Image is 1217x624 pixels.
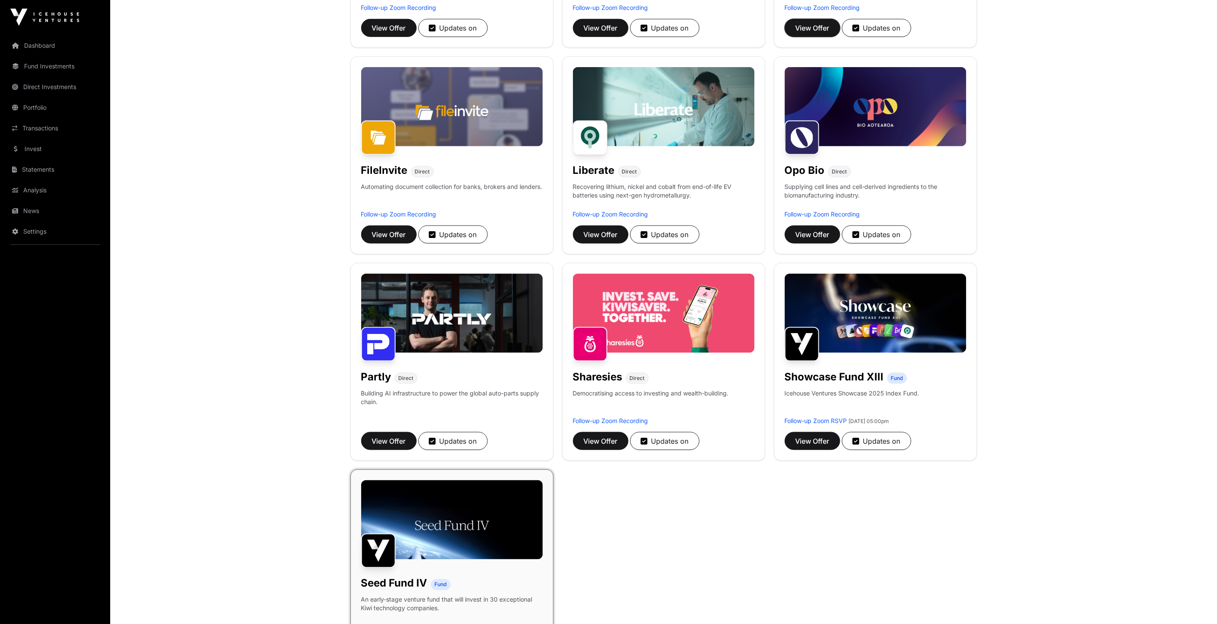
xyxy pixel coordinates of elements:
span: View Offer [796,23,830,33]
button: View Offer [361,432,417,450]
span: View Offer [372,229,406,240]
h1: Partly [361,370,391,384]
button: Updates on [842,226,911,244]
button: Updates on [842,432,911,450]
img: Partly-Banner.jpg [361,274,543,353]
a: Follow-up Zoom Recording [361,4,437,11]
img: Icehouse Ventures Logo [10,9,79,26]
img: Seed Fund IV [361,534,396,568]
button: View Offer [573,432,629,450]
h1: Liberate [573,164,615,177]
button: Updates on [630,226,700,244]
h1: Sharesies [573,370,622,384]
div: Updates on [429,229,477,240]
img: Liberate-Banner.jpg [573,67,755,146]
button: Updates on [418,226,488,244]
img: Showcase-Fund-Banner-1.jpg [785,274,966,353]
button: View Offer [785,19,840,37]
span: Direct [630,375,645,382]
p: Building AI infrastructure to power the global auto-parts supply chain. [361,389,543,417]
span: Direct [622,168,637,175]
button: Updates on [630,432,700,450]
img: Showcase Fund XIII [785,327,819,361]
span: View Offer [372,23,406,33]
h1: Showcase Fund XIII [785,370,884,384]
button: View Offer [785,432,840,450]
button: Updates on [842,19,911,37]
img: FileInvite [361,120,396,155]
img: Liberate [573,120,607,155]
img: Sharesies-Banner.jpg [573,274,755,353]
div: Updates on [641,436,689,446]
div: Updates on [853,229,901,240]
span: View Offer [796,436,830,446]
button: View Offer [361,19,417,37]
img: File-Invite-Banner.jpg [361,67,543,146]
a: Follow-up Zoom Recording [785,210,860,218]
button: View Offer [785,226,840,244]
span: View Offer [372,436,406,446]
p: Democratising access to investing and wealth-building. [573,389,729,417]
span: View Offer [584,229,618,240]
button: Updates on [418,19,488,37]
a: Follow-up Zoom Recording [785,4,860,11]
a: News [7,201,103,220]
span: View Offer [584,436,618,446]
span: Fund [891,375,903,382]
a: Settings [7,222,103,241]
h1: FileInvite [361,164,408,177]
img: Opo Bio [785,120,819,155]
button: Updates on [418,432,488,450]
p: Recovering lithium, nickel and cobalt from end-of-life EV batteries using next-gen hydrometallurgy. [573,182,755,210]
span: Direct [832,168,847,175]
a: Analysis [7,181,103,200]
h1: Seed Fund IV [361,577,427,590]
div: Updates on [641,229,689,240]
div: Updates on [853,23,901,33]
span: [DATE] 05:00pm [849,418,889,424]
a: Follow-up Zoom Recording [573,210,648,218]
a: Follow-up Zoom Recording [573,417,648,424]
p: Supplying cell lines and cell-derived ingredients to the biomanufacturing industry. [785,182,966,200]
img: Sharesies [573,327,607,361]
div: Updates on [641,23,689,33]
a: Follow-up Zoom Recording [573,4,648,11]
div: Updates on [853,436,901,446]
button: View Offer [361,226,417,244]
span: Direct [415,168,430,175]
img: Seed-Fund-4_Banner.jpg [361,480,543,559]
p: Automating document collection for banks, brokers and lenders. [361,182,542,210]
a: Follow-up Zoom Recording [361,210,437,218]
h1: Opo Bio [785,164,825,177]
div: Updates on [429,23,477,33]
a: Follow-up Zoom RSVP [785,417,847,424]
iframe: Chat Widget [1174,583,1217,624]
a: Fund Investments [7,57,103,76]
p: An early-stage venture fund that will invest in 30 exceptional Kiwi technology companies. [361,596,543,613]
a: Statements [7,160,103,179]
a: Direct Investments [7,77,103,96]
img: Partly [361,327,396,361]
button: View Offer [573,19,629,37]
a: Dashboard [7,36,103,55]
span: Fund [435,581,447,588]
span: View Offer [584,23,618,33]
a: Transactions [7,119,103,138]
span: Direct [399,375,414,382]
img: Opo-Bio-Banner.jpg [785,67,966,146]
a: Portfolio [7,98,103,117]
a: Invest [7,139,103,158]
button: Updates on [630,19,700,37]
button: View Offer [573,226,629,244]
div: Updates on [429,436,477,446]
p: Icehouse Ventures Showcase 2025 Index Fund. [785,389,920,398]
